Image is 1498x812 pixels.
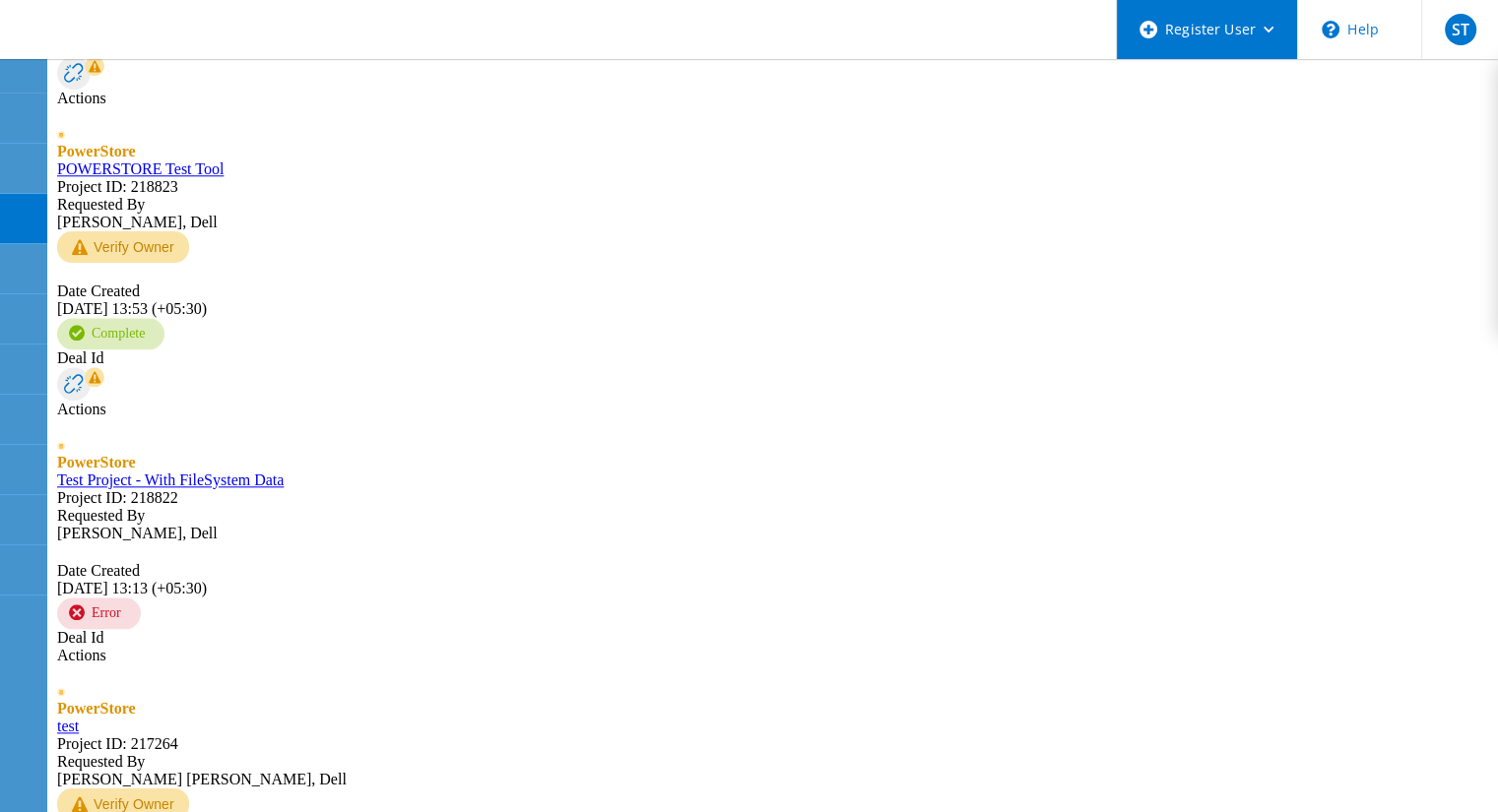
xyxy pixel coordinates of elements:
a: test [57,718,79,734]
div: Requested By [57,196,1490,214]
div: Date Created [57,282,1490,300]
span: Project ID: 218823 [57,178,178,195]
div: Complete [57,318,164,349]
a: POWERSTORE Test Tool [57,160,224,177]
span: PowerStore [57,454,136,470]
span: Project ID: 218822 [57,489,178,506]
div: Requested By [57,753,1490,771]
div: [DATE] 13:13 (+05:30) [57,562,1490,597]
button: Verify Owner [57,231,189,263]
div: Actions [57,90,1490,107]
a: Test Project - With FileSystem Data [57,471,284,488]
div: Date Created [57,562,1490,580]
div: [PERSON_NAME], Dell [57,507,1490,542]
div: Deal Id [57,349,1490,367]
svg: \n [1322,21,1339,38]
span: ST [1451,22,1468,37]
div: Actions [57,647,1490,664]
span: PowerStore [57,143,136,159]
div: Actions [57,401,1490,418]
div: [PERSON_NAME], Dell [57,196,1490,231]
a: Live Optics Dashboard [20,38,231,55]
div: Requested By [57,507,1490,525]
span: Project ID: 217264 [57,735,178,752]
div: [PERSON_NAME] [PERSON_NAME], Dell [57,753,1490,788]
div: Deal Id [57,629,1490,647]
span: PowerStore [57,700,136,717]
div: Error [57,597,141,629]
div: [DATE] 13:53 (+05:30) [57,282,1490,318]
